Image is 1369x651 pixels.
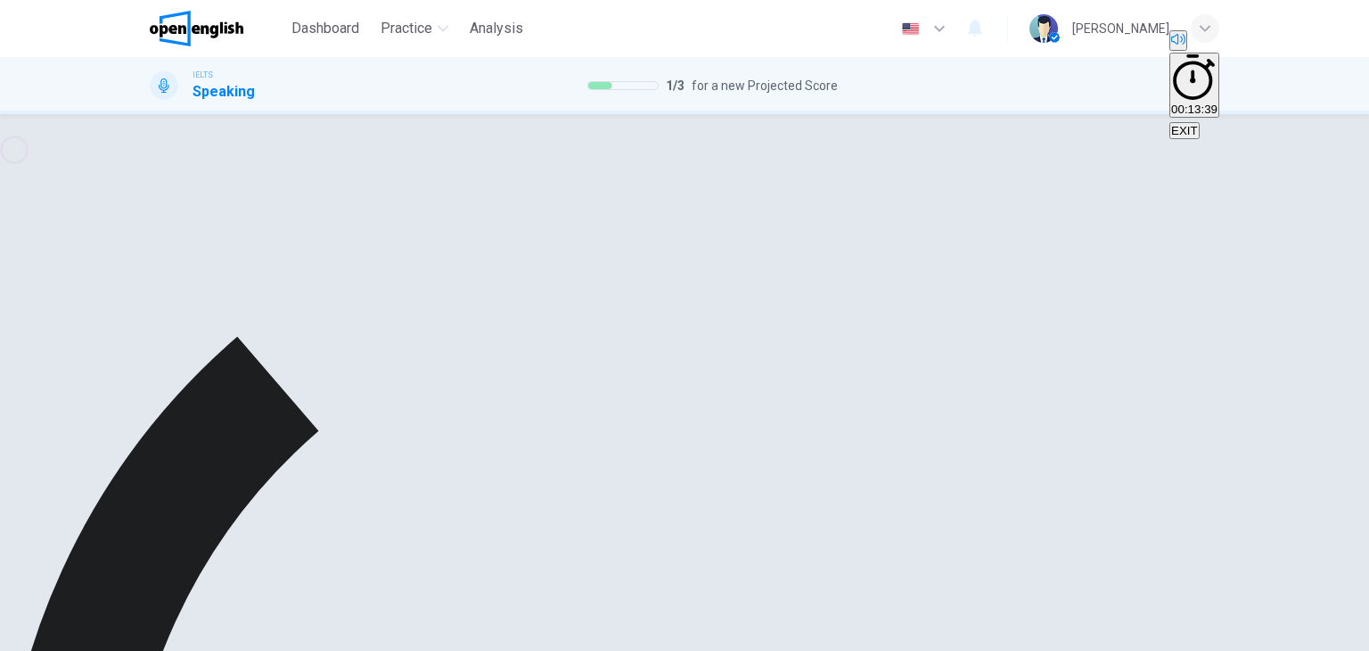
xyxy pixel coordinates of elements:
[193,81,255,103] h1: Speaking
[899,22,922,36] img: en
[666,75,684,96] span: 1 / 3
[1169,122,1200,139] button: EXIT
[1171,124,1198,137] span: EXIT
[373,12,455,45] button: Practice
[381,18,432,39] span: Practice
[1169,30,1219,53] div: Mute
[291,18,359,39] span: Dashboard
[1169,53,1219,120] div: Hide
[284,12,366,45] button: Dashboard
[1171,103,1217,116] span: 00:13:39
[692,75,838,96] span: for a new Projected Score
[150,11,284,46] a: OpenEnglish logo
[470,18,523,39] span: Analysis
[150,11,243,46] img: OpenEnglish logo
[1169,53,1219,119] button: 00:13:39
[193,69,213,81] span: IELTS
[463,12,530,45] button: Analysis
[1072,18,1169,39] div: [PERSON_NAME]
[1029,14,1058,43] img: Profile picture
